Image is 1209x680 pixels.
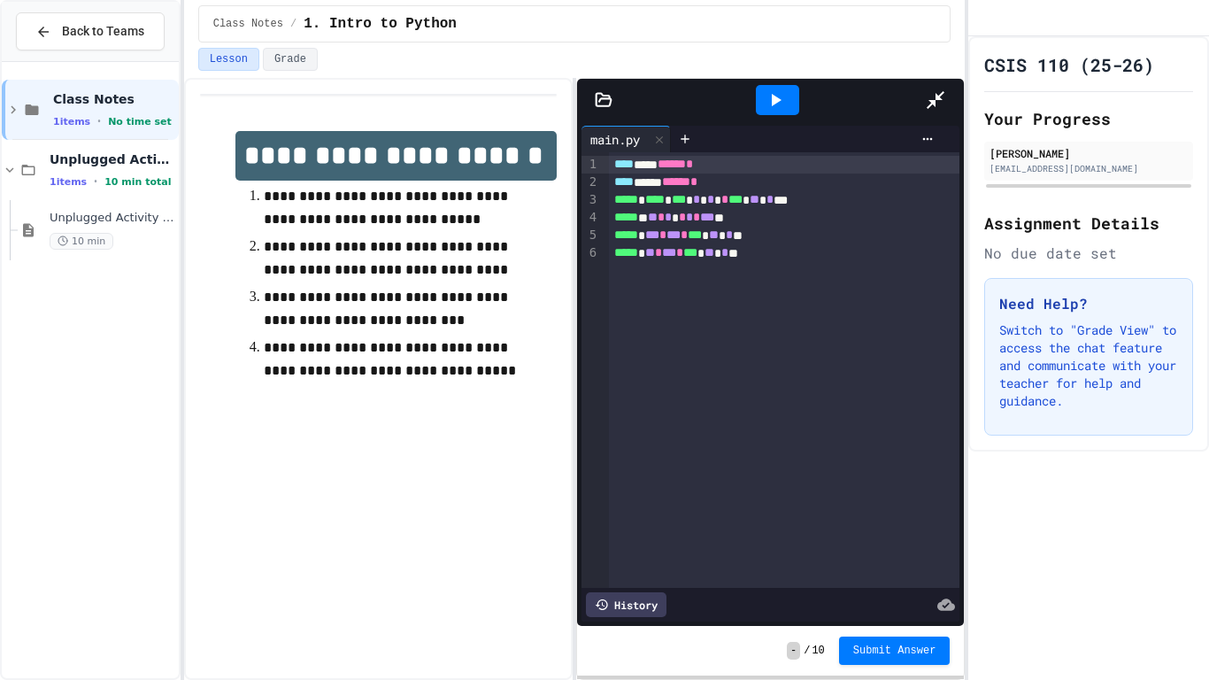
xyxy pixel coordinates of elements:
[50,211,175,226] span: Unplugged Activity - Variables and Data Types
[198,48,259,71] button: Lesson
[984,243,1193,264] div: No due date set
[581,191,599,209] div: 3
[586,592,666,617] div: History
[62,22,144,41] span: Back to Teams
[50,233,113,250] span: 10 min
[581,227,599,244] div: 5
[581,156,599,174] div: 1
[999,293,1178,314] h3: Need Help?
[263,48,318,71] button: Grade
[53,91,175,107] span: Class Notes
[16,12,165,50] button: Back to Teams
[304,13,457,35] span: 1. Intro to Python
[97,114,101,128] span: •
[812,644,824,658] span: 10
[581,244,599,262] div: 6
[984,52,1154,77] h1: CSIS 110 (25-26)
[108,116,172,127] span: No time set
[984,106,1193,131] h2: Your Progress
[990,145,1188,161] div: [PERSON_NAME]
[984,211,1193,236] h2: Assignment Details
[990,162,1188,175] div: [EMAIL_ADDRESS][DOMAIN_NAME]
[581,174,599,191] div: 2
[787,642,800,660] span: -
[804,644,810,658] span: /
[53,116,90,127] span: 1 items
[50,151,175,167] span: Unplugged Activities
[104,176,171,188] span: 10 min total
[213,17,283,31] span: Class Notes
[999,321,1178,410] p: Switch to "Grade View" to access the chat feature and communicate with your teacher for help and ...
[50,176,87,188] span: 1 items
[581,126,671,152] div: main.py
[94,174,97,189] span: •
[839,637,951,665] button: Submit Answer
[581,130,649,149] div: main.py
[853,644,936,658] span: Submit Answer
[581,209,599,227] div: 4
[290,17,296,31] span: /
